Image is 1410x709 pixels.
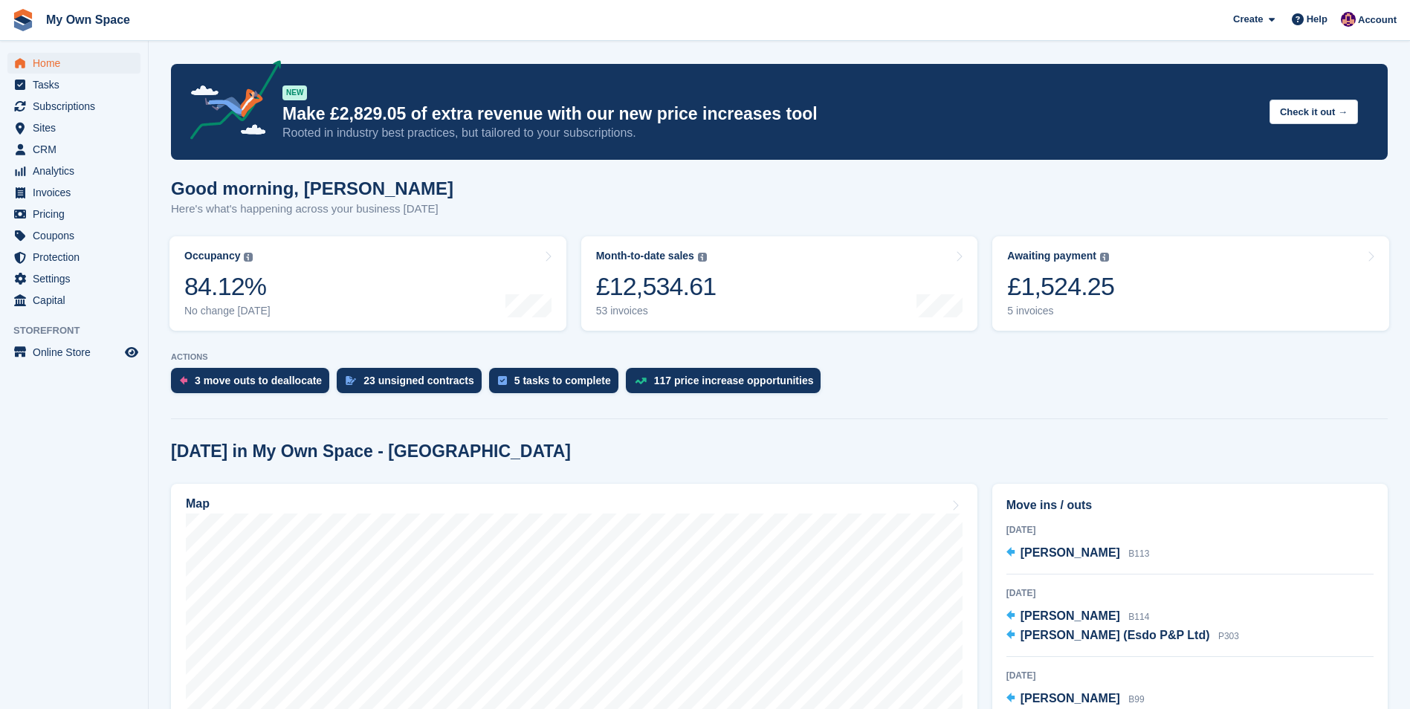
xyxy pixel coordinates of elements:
[33,117,122,138] span: Sites
[1270,100,1358,124] button: Check it out →
[12,9,34,31] img: stora-icon-8386f47178a22dfd0bd8f6a31ec36ba5ce8667c1dd55bd0f319d3a0aa187defe.svg
[7,139,140,160] a: menu
[1021,609,1120,622] span: [PERSON_NAME]
[489,368,626,401] a: 5 tasks to complete
[33,139,122,160] span: CRM
[596,305,717,317] div: 53 invoices
[33,204,122,224] span: Pricing
[123,343,140,361] a: Preview store
[992,236,1389,331] a: Awaiting payment £1,524.25 5 invoices
[7,290,140,311] a: menu
[1006,523,1374,537] div: [DATE]
[33,182,122,203] span: Invoices
[1006,607,1150,627] a: [PERSON_NAME] B114
[596,271,717,302] div: £12,534.61
[244,253,253,262] img: icon-info-grey-7440780725fd019a000dd9b08b2336e03edf1995a4989e88bcd33f0948082b44.svg
[7,161,140,181] a: menu
[1358,13,1397,27] span: Account
[171,441,571,462] h2: [DATE] in My Own Space - [GEOGRAPHIC_DATA]
[7,117,140,138] a: menu
[346,376,356,385] img: contract_signature_icon-13c848040528278c33f63329250d36e43548de30e8caae1d1a13099fd9432cc5.svg
[171,368,337,401] a: 3 move outs to deallocate
[654,375,814,386] div: 117 price increase opportunities
[626,368,829,401] a: 117 price increase opportunities
[7,74,140,95] a: menu
[635,378,647,384] img: price_increase_opportunities-93ffe204e8149a01c8c9dc8f82e8f89637d9d84a8eef4429ea346261dce0b2c0.svg
[33,225,122,246] span: Coupons
[33,268,122,289] span: Settings
[7,53,140,74] a: menu
[1128,694,1144,705] span: B99
[186,497,210,511] h2: Map
[169,236,566,331] a: Occupancy 84.12% No change [DATE]
[13,323,148,338] span: Storefront
[1006,496,1374,514] h2: Move ins / outs
[33,161,122,181] span: Analytics
[1021,629,1210,641] span: [PERSON_NAME] (Esdo P&P Ltd)
[33,247,122,268] span: Protection
[282,85,307,100] div: NEW
[1006,627,1239,646] a: [PERSON_NAME] (Esdo P&P Ltd) P303
[1021,692,1120,705] span: [PERSON_NAME]
[171,178,453,198] h1: Good morning, [PERSON_NAME]
[7,182,140,203] a: menu
[7,268,140,289] a: menu
[596,250,694,262] div: Month-to-date sales
[33,74,122,95] span: Tasks
[33,53,122,74] span: Home
[1128,612,1149,622] span: B114
[7,225,140,246] a: menu
[1307,12,1327,27] span: Help
[1006,586,1374,600] div: [DATE]
[178,60,282,145] img: price-adjustments-announcement-icon-8257ccfd72463d97f412b2fc003d46551f7dbcb40ab6d574587a9cd5c0d94...
[337,368,489,401] a: 23 unsigned contracts
[498,376,507,385] img: task-75834270c22a3079a89374b754ae025e5fb1db73e45f91037f5363f120a921f8.svg
[363,375,474,386] div: 23 unsigned contracts
[33,342,122,363] span: Online Store
[33,96,122,117] span: Subscriptions
[1100,253,1109,262] img: icon-info-grey-7440780725fd019a000dd9b08b2336e03edf1995a4989e88bcd33f0948082b44.svg
[698,253,707,262] img: icon-info-grey-7440780725fd019a000dd9b08b2336e03edf1995a4989e88bcd33f0948082b44.svg
[40,7,136,32] a: My Own Space
[1021,546,1120,559] span: [PERSON_NAME]
[171,201,453,218] p: Here's what's happening across your business [DATE]
[1007,305,1114,317] div: 5 invoices
[1006,544,1150,563] a: [PERSON_NAME] B113
[7,247,140,268] a: menu
[1341,12,1356,27] img: Sergio Tartaglia
[7,342,140,363] a: menu
[282,103,1258,125] p: Make £2,829.05 of extra revenue with our new price increases tool
[7,204,140,224] a: menu
[7,96,140,117] a: menu
[184,250,240,262] div: Occupancy
[171,352,1388,362] p: ACTIONS
[184,271,271,302] div: 84.12%
[184,305,271,317] div: No change [DATE]
[1007,250,1096,262] div: Awaiting payment
[1218,631,1239,641] span: P303
[1233,12,1263,27] span: Create
[1128,548,1149,559] span: B113
[1007,271,1114,302] div: £1,524.25
[195,375,322,386] div: 3 move outs to deallocate
[1006,669,1374,682] div: [DATE]
[282,125,1258,141] p: Rooted in industry best practices, but tailored to your subscriptions.
[1006,690,1145,709] a: [PERSON_NAME] B99
[180,376,187,385] img: move_outs_to_deallocate_icon-f764333ba52eb49d3ac5e1228854f67142a1ed5810a6f6cc68b1a99e826820c5.svg
[514,375,611,386] div: 5 tasks to complete
[33,290,122,311] span: Capital
[581,236,978,331] a: Month-to-date sales £12,534.61 53 invoices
